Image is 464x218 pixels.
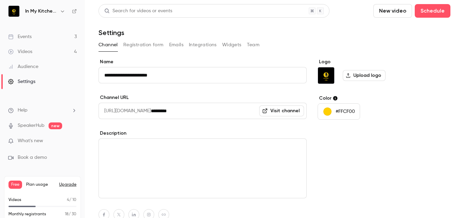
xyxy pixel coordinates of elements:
span: Book a demo [18,154,47,161]
button: Registration form [123,39,164,50]
p: / 10 [67,197,76,203]
li: help-dropdown-opener [8,107,77,114]
div: Audience [8,63,38,70]
label: Description [99,130,307,137]
a: SpeakerHub [18,122,44,129]
button: Team [247,39,260,50]
button: Integrations [189,39,217,50]
label: Channel URL [99,94,307,101]
a: Visit channel [259,105,304,116]
h1: Settings [99,29,124,37]
span: 18 [65,212,69,216]
label: Upload logo [343,70,386,81]
span: Help [18,107,28,114]
span: Free [8,181,22,189]
button: Channel [99,39,118,50]
button: Emails [169,39,183,50]
label: Logo [318,58,422,65]
span: new [49,122,62,129]
button: Schedule [415,4,450,18]
button: Widgets [222,39,242,50]
div: Search for videos or events [104,7,172,15]
span: 4 [67,198,69,202]
p: Monthly registrants [8,211,46,217]
button: New video [373,4,412,18]
p: / 30 [65,211,76,217]
iframe: Noticeable Trigger [69,138,77,144]
div: Events [8,33,32,40]
span: [URL][DOMAIN_NAME] [99,103,151,119]
button: #FFCF00 [318,103,360,120]
div: Videos [8,48,32,55]
div: Settings [8,78,35,85]
img: In My Kitchen With Yvonne [318,67,334,84]
span: What's new [18,137,43,145]
span: Plan usage [26,182,55,187]
label: Name [99,58,307,65]
section: Logo [318,58,422,84]
img: In My Kitchen With Yvonne [8,6,19,17]
h6: In My Kitchen With [PERSON_NAME] [25,8,57,15]
p: #FFCF00 [336,108,355,115]
p: Videos [8,197,21,203]
label: Color [318,95,422,102]
button: Upgrade [59,182,76,187]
